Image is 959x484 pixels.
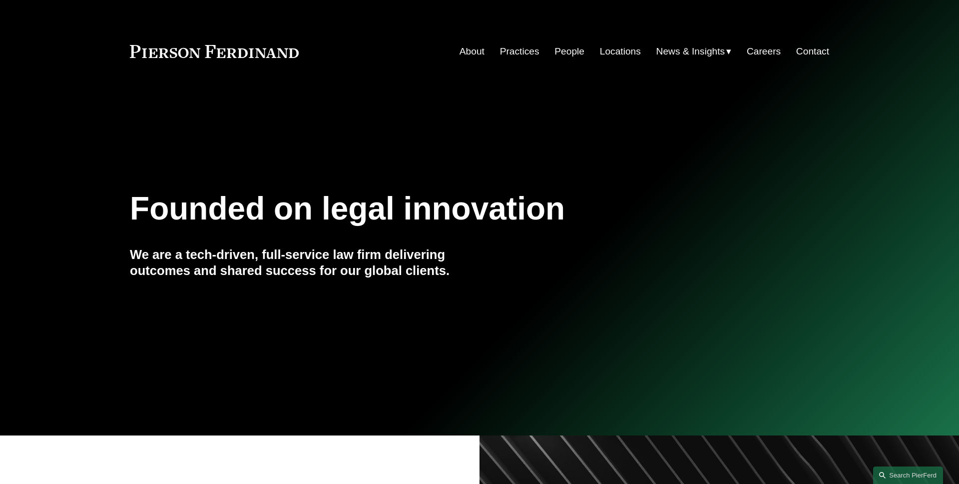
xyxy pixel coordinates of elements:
span: News & Insights [656,43,725,60]
a: Contact [796,42,829,61]
a: Search this site [873,466,943,484]
a: Locations [600,42,641,61]
h1: Founded on legal innovation [130,190,713,227]
h4: We are a tech-driven, full-service law firm delivering outcomes and shared success for our global... [130,246,479,279]
a: Practices [500,42,539,61]
a: folder dropdown [656,42,732,61]
a: Careers [747,42,781,61]
a: About [460,42,484,61]
a: People [554,42,584,61]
